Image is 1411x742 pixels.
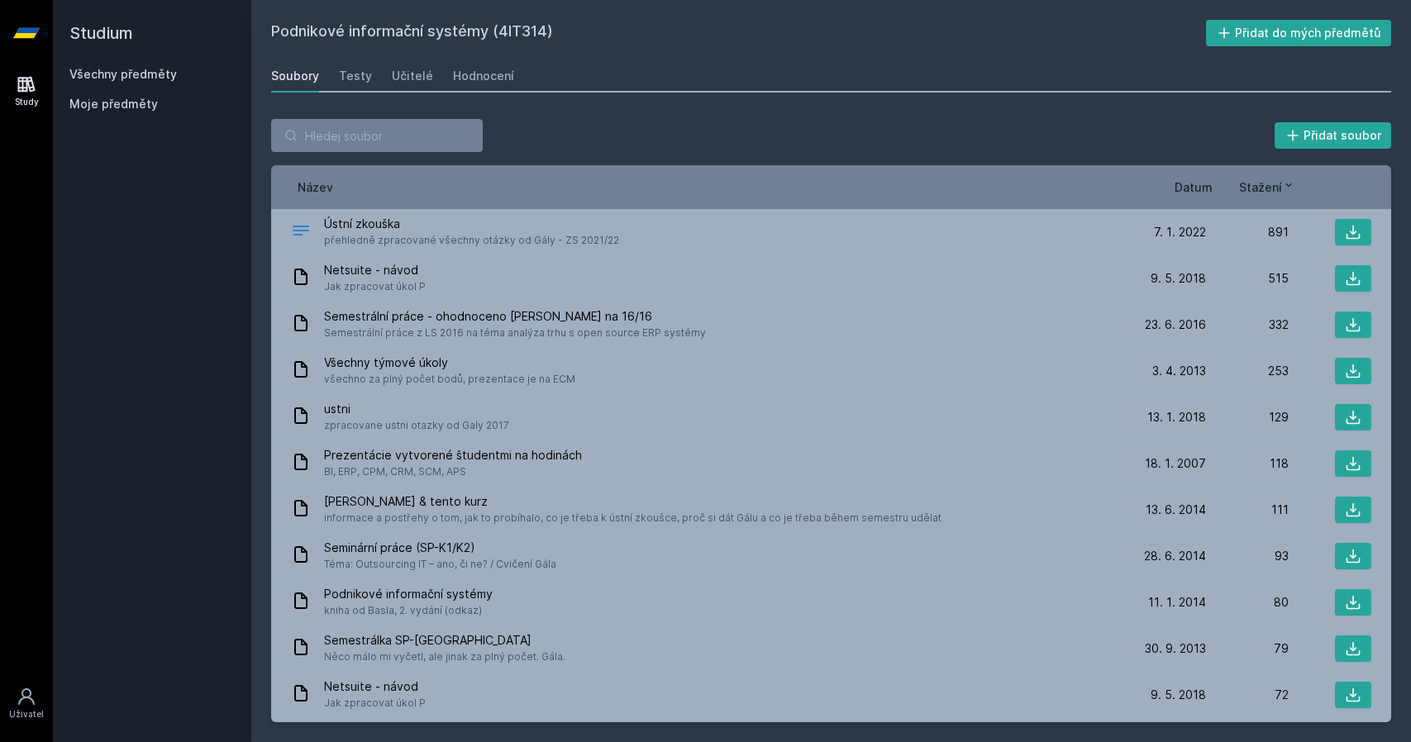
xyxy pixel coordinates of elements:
span: [PERSON_NAME] & tento kurz [324,493,941,510]
div: 79 [1206,640,1289,657]
span: Jak zpracovat úkol P [324,278,426,295]
div: 80 [1206,594,1289,611]
span: Moje předměty [69,96,158,112]
span: Jak zpracovat úkol P [324,695,426,711]
span: 30. 9. 2013 [1145,640,1206,657]
span: ustni [324,401,509,417]
span: 28. 6. 2014 [1144,548,1206,564]
span: 13. 6. 2014 [1146,502,1206,518]
button: Datum [1175,178,1213,196]
span: 3. 4. 2013 [1152,363,1206,379]
span: Semestrální práce z LS 2016 na téma analýza trhu s open source ERP systémy [324,325,706,341]
span: 13. 1. 2018 [1147,409,1206,426]
span: Prezentácie vytvorené študentmi na hodinách [324,447,582,464]
span: Netsuite - návod [324,262,426,278]
div: 515 [1206,270,1289,287]
div: Uživatel [9,708,44,721]
button: Název [298,178,333,196]
span: 11. 1. 2014 [1148,594,1206,611]
div: .DOCX [291,221,311,245]
span: 18. 1. 2007 [1145,455,1206,472]
span: Téma: Outsourcing IT – ano, či ne? / Cvičení Gála [324,556,556,573]
button: Stažení [1239,178,1295,196]
a: Study [3,66,50,117]
div: Učitelé [392,68,433,84]
a: Všechny předměty [69,67,177,81]
div: 72 [1206,687,1289,703]
div: 118 [1206,455,1289,472]
span: 9. 5. 2018 [1151,687,1206,703]
span: Semestrálka SP-[GEOGRAPHIC_DATA] [324,632,565,649]
span: všechno za plný počet bodů, prezentace je na ECM [324,371,575,388]
div: Hodnocení [453,68,514,84]
button: Přidat soubor [1275,122,1392,149]
span: zpracovane ustni otazky od Galy 2017 [324,417,509,434]
span: Stažení [1239,178,1282,196]
span: Semestrální práce - ohodnoceno [PERSON_NAME] na 16/16 [324,308,706,325]
div: 332 [1206,316,1289,333]
span: kniha od Basla, 2. vydání (odkaz) [324,602,493,619]
span: Ústní zkouška [324,216,619,232]
div: 253 [1206,363,1289,379]
h2: Podnikové informační systémy (4IT314) [271,20,1206,46]
a: Soubory [271,59,319,93]
a: Hodnocení [453,59,514,93]
span: 9. 5. 2018 [1151,270,1206,287]
div: 891 [1206,224,1289,240]
span: 23. 6. 2016 [1145,316,1206,333]
div: Study [15,96,39,108]
div: Soubory [271,68,319,84]
a: Testy [339,59,372,93]
button: Přidat do mých předmětů [1206,20,1392,46]
span: 7. 1. 2022 [1154,224,1206,240]
div: Testy [339,68,372,84]
input: Hledej soubor [271,119,483,152]
div: 111 [1206,502,1289,518]
span: Seminární práce (SP-K1/K2) [324,540,556,556]
span: přehledně zpracované všechny otázky od Gály - ZS 2021/22 [324,232,619,249]
div: 129 [1206,409,1289,426]
span: BI, ERP, CPM, CRM, SCM, APS [324,464,582,480]
span: Něco málo mi vyčetl, ale jinak za plný počet. Gála. [324,649,565,665]
span: Všechny týmové úkoly [324,354,575,371]
div: 93 [1206,548,1289,564]
span: informace a postřehy o tom, jak to probíhalo, co je třeba k ústní zkoušce, proč si dát Gálu a co ... [324,510,941,526]
a: Uživatel [3,678,50,729]
span: Podnikové informační systémy [324,586,493,602]
span: Netsuite - návod [324,678,426,695]
a: Učitelé [392,59,433,93]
